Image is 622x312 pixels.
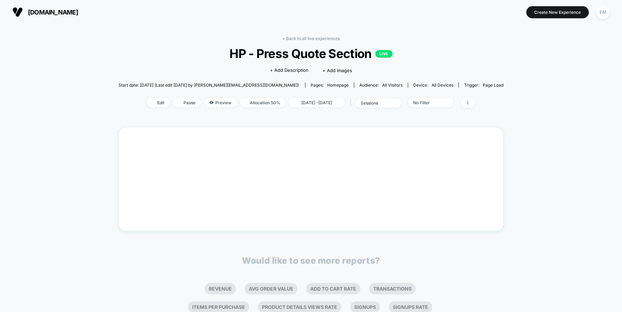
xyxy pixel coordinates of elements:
div: EM [596,6,610,19]
span: All Visitors [382,82,403,88]
p: LIVE [375,50,393,58]
span: [DATE] - [DATE] [289,98,345,107]
button: [DOMAIN_NAME] [10,7,80,18]
span: Edit [147,98,170,107]
span: [DOMAIN_NAME] [28,9,78,16]
span: HP - Press Quote Section [138,46,484,61]
a: < Back to all live experiences [282,36,340,41]
span: Device: [408,82,459,88]
span: + Add Description [270,67,309,74]
span: | [348,98,356,108]
span: homepage [327,82,349,88]
li: Avg Order Value [245,283,298,294]
span: Page Load [483,82,503,88]
button: Create New Experience [526,6,589,18]
img: Visually logo [12,7,23,17]
div: Trigger: [464,82,503,88]
li: Add To Cart Rate [306,283,360,294]
div: No Filter [413,100,441,105]
span: + Add Images [322,68,352,73]
li: Transactions [369,283,416,294]
span: Start date: [DATE] (Last edit [DATE] by [PERSON_NAME][EMAIL_ADDRESS][DOMAIN_NAME]) [119,82,299,88]
li: Revenue [205,283,236,294]
span: Allocation: 50% [240,98,285,107]
div: Audience: [359,82,403,88]
span: Pause [173,98,201,107]
span: Preview [204,98,237,107]
div: sessions [361,100,388,106]
span: all devices [432,82,453,88]
p: Would like to see more reports? [242,255,380,266]
div: Pages: [311,82,349,88]
button: EM [594,5,612,19]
